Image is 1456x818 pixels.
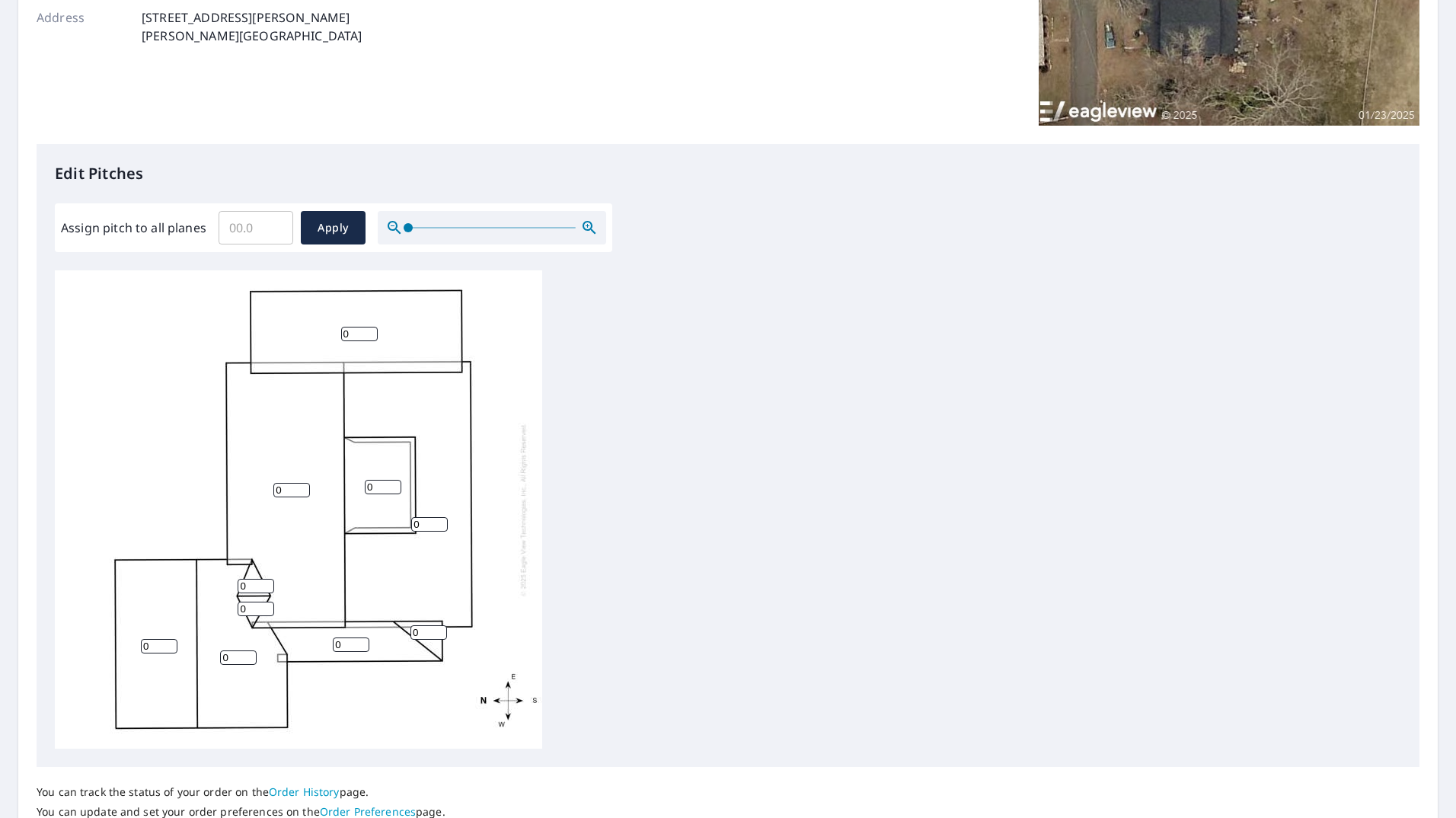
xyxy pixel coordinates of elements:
[55,162,1401,185] p: Edit Pitches
[301,211,366,244] button: Apply
[61,219,206,237] label: Assign pitch to all planes
[313,219,353,238] span: Apply
[37,785,445,799] p: You can track the status of your order on the page.
[269,784,340,799] a: Order History
[37,8,128,45] p: Address
[142,8,362,45] p: [STREET_ADDRESS][PERSON_NAME] [PERSON_NAME][GEOGRAPHIC_DATA]
[219,206,293,249] input: 00.0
